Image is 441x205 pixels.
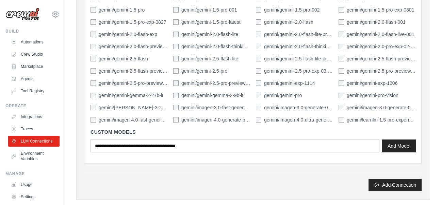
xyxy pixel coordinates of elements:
[264,92,302,99] label: gemini/gemini-pro
[91,56,96,61] input: gemini/gemini-2.5-flash
[181,6,237,13] label: gemini/gemini-1.5-pro-001
[8,61,60,72] a: Marketplace
[8,37,60,48] a: Automations
[347,92,398,99] label: gemini/gemini-pro-vision
[99,43,168,50] label: gemini/gemini-2.0-flash-preview-image-generation
[173,56,179,61] input: gemini/gemini-2.5-flash-lite
[339,117,344,123] input: gemini/learnlm-1.5-pro-experimental
[181,116,250,123] label: gemini/imagen-4.0-generate-preview-06-06
[264,19,313,25] label: gemini/gemini-2.0-flash
[264,104,333,111] label: gemini/imagen-3.0-generate-001
[8,111,60,122] a: Integrations
[99,116,168,123] label: gemini/imagen-4.0-fast-generate-preview-06-06
[5,29,60,34] div: Build
[91,32,96,37] input: gemini/gemini-2.0-flash-exp
[8,148,60,164] a: Environment Variables
[339,56,344,61] input: gemini/gemini-2.5-flash-preview-05-20
[256,44,261,49] input: gemini/gemini-2.0-flash-thinking-exp-01-21
[8,49,60,60] a: Crew Studio
[264,31,333,38] label: gemini/gemini-2.0-flash-lite-preview-02-05
[256,105,261,110] input: gemini/imagen-3.0-generate-001
[181,55,238,62] label: gemini/gemini-2.5-flash-lite
[91,93,96,98] input: gemini/gemini-gemma-2-27b-it
[173,105,179,110] input: gemini/imagen-3.0-fast-generate-001
[339,105,344,110] input: gemini/imagen-3.0-generate-002
[99,104,168,111] label: gemini/gemma-3-27b-it
[5,8,39,21] img: Logo
[99,92,163,99] label: gemini/gemini-gemma-2-27b-it
[264,80,315,87] label: gemini/gemini-exp-1114
[256,56,261,61] input: gemini/gemini-2.5-flash-lite-preview-06-17
[264,43,333,50] label: gemini/gemini-2.0-flash-thinking-exp-01-21
[339,19,344,25] input: gemini/gemini-2.0-flash-001
[347,6,414,13] label: gemini/gemini-1.5-pro-exp-0801
[181,43,250,50] label: gemini/gemini-2.0-flash-thinking-exp
[99,80,168,87] label: gemini/gemini-2.5-pro-preview-06-05
[347,104,416,111] label: gemini/imagen-3.0-generate-002
[173,44,179,49] input: gemini/gemini-2.0-flash-thinking-exp
[91,129,416,135] h4: Custom Models
[173,80,179,86] input: gemini/gemini-2.5-pro-preview-tts
[99,68,168,74] label: gemini/gemini-2.5-flash-preview-tts
[91,80,96,86] input: gemini/gemini-2.5-pro-preview-06-05
[339,32,344,37] input: gemini/gemini-2.0-flash-live-001
[99,6,145,13] label: gemini/gemini-1.5-pro
[91,19,96,25] input: gemini/gemini-1.5-pro-exp-0827
[8,86,60,96] a: Tool Registry
[369,179,422,191] button: Add Connection
[347,31,414,38] label: gemini/gemini-2.0-flash-live-001
[91,68,96,74] input: gemini/gemini-2.5-flash-preview-tts
[173,19,179,25] input: gemini/gemini-1.5-pro-latest
[264,68,333,74] label: gemini/gemini-2.5-pro-exp-03-25
[91,105,96,110] input: gemini/gemma-3-27b-it
[347,116,416,123] label: gemini/learnlm-1.5-pro-experimental
[5,171,60,176] div: Manage
[339,44,344,49] input: gemini/gemini-2.0-pro-exp-02-05
[256,19,261,25] input: gemini/gemini-2.0-flash
[339,7,344,13] input: gemini/gemini-1.5-pro-exp-0801
[173,68,179,74] input: gemini/gemini-2.5-pro
[264,6,320,13] label: gemini/gemini-1.5-pro-002
[264,116,333,123] label: gemini/imagen-4.0-ultra-generate-preview-06-06
[256,117,261,123] input: gemini/imagen-4.0-ultra-generate-preview-06-06
[181,31,238,38] label: gemini/gemini-2.0-flash-lite
[181,80,250,87] label: gemini/gemini-2.5-pro-preview-tts
[256,32,261,37] input: gemini/gemini-2.0-flash-lite-preview-02-05
[339,68,344,74] input: gemini/gemini-2.5-pro-preview-05-06
[256,7,261,13] input: gemini/gemini-1.5-pro-002
[99,55,148,62] label: gemini/gemini-2.5-flash
[91,117,96,123] input: gemini/imagen-4.0-fast-generate-preview-06-06
[8,73,60,84] a: Agents
[347,43,416,50] label: gemini/gemini-2.0-pro-exp-02-05
[339,80,344,86] input: gemini/gemini-exp-1206
[181,19,241,25] label: gemini/gemini-1.5-pro-latest
[91,44,96,49] input: gemini/gemini-2.0-flash-preview-image-generation
[173,7,179,13] input: gemini/gemini-1.5-pro-001
[181,104,250,111] label: gemini/imagen-3.0-fast-generate-001
[8,179,60,190] a: Usage
[347,55,416,62] label: gemini/gemini-2.5-flash-preview-05-20
[181,68,227,74] label: gemini/gemini-2.5-pro
[256,80,261,86] input: gemini/gemini-exp-1114
[256,68,261,74] input: gemini/gemini-2.5-pro-exp-03-25
[99,19,166,25] label: gemini/gemini-1.5-pro-exp-0827
[347,80,397,87] label: gemini/gemini-exp-1206
[181,92,243,99] label: gemini/gemini-gemma-2-9b-it
[173,32,179,37] input: gemini/gemini-2.0-flash-lite
[173,117,179,123] input: gemini/imagen-4.0-generate-preview-06-06
[8,124,60,134] a: Traces
[173,93,179,98] input: gemini/gemini-gemma-2-9b-it
[91,7,96,13] input: gemini/gemini-1.5-pro
[5,103,60,109] div: Operate
[347,19,406,25] label: gemini/gemini-2.0-flash-001
[264,55,333,62] label: gemini/gemini-2.5-flash-lite-preview-06-17
[347,68,416,74] label: gemini/gemini-2.5-pro-preview-05-06
[256,93,261,98] input: gemini/gemini-pro
[382,139,416,152] button: Add Model
[339,93,344,98] input: gemini/gemini-pro-vision
[99,31,157,38] label: gemini/gemini-2.0-flash-exp
[8,136,60,147] a: LLM Connections
[8,191,60,202] a: Settings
